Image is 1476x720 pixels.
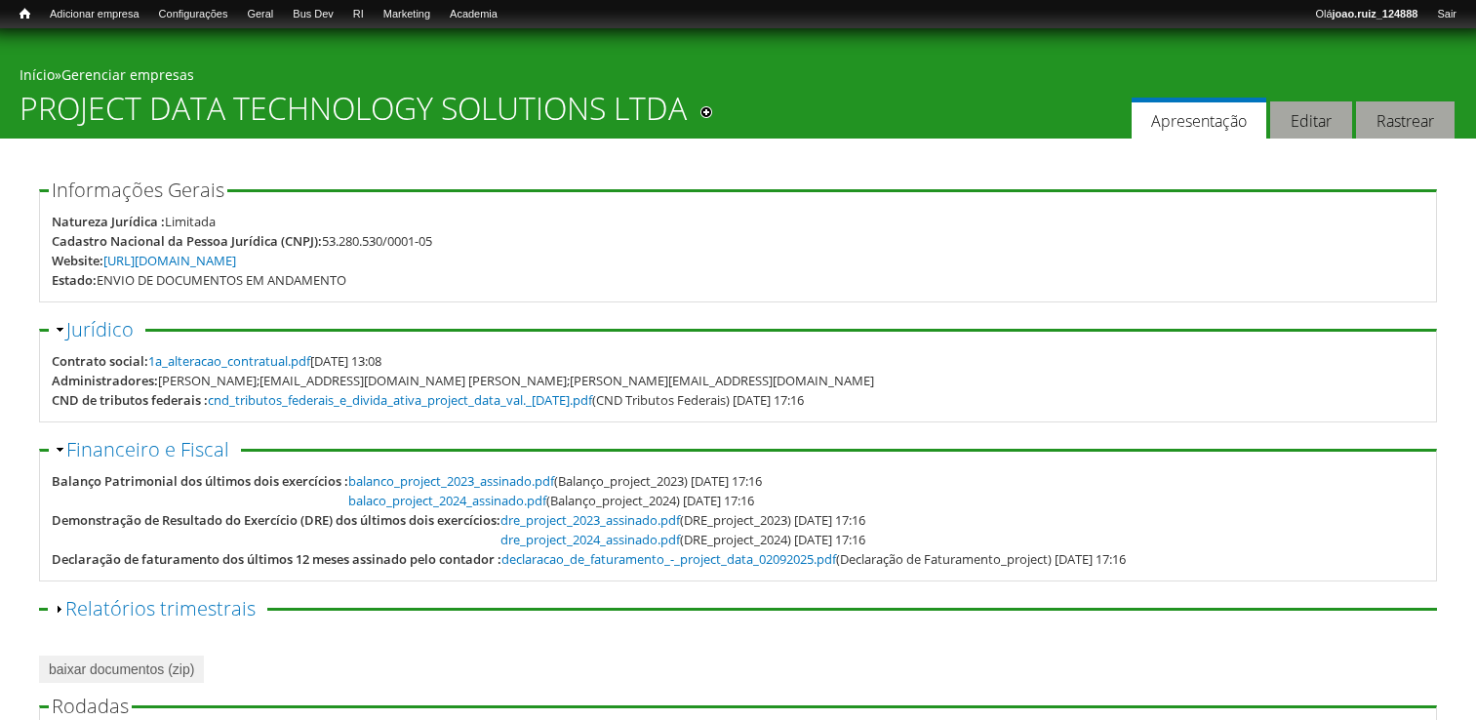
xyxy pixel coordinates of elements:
div: 53.280.530/0001-05 [322,231,432,251]
span: (DRE_project_2023) [DATE] 17:16 [500,511,865,529]
span: (DRE_project_2024) [DATE] 17:16 [500,531,865,548]
div: ENVIO DE DOCUMENTOS EM ANDAMENTO [97,270,346,290]
div: Estado: [52,270,97,290]
span: (CND Tributos Federais) [DATE] 17:16 [208,391,804,409]
a: [URL][DOMAIN_NAME] [103,252,236,269]
span: (Balanço_project_2023) [DATE] 17:16 [348,472,762,490]
div: » [20,65,1456,90]
a: cnd_tributos_federais_e_divida_ativa_project_data_val._[DATE].pdf [208,391,592,409]
div: Website: [52,251,103,270]
div: Natureza Jurídica : [52,212,165,231]
a: Editar [1270,101,1352,140]
a: baixar documentos (zip) [39,656,204,683]
a: dre_project_2024_assinado.pdf [500,531,680,548]
h1: PROJECT DATA TECHNOLOGY SOLUTIONS LTDA [20,90,687,139]
a: 1a_alteracao_contratual.pdf [148,352,310,370]
div: CND de tributos federais : [52,390,208,410]
div: Limitada [165,212,216,231]
a: Academia [440,5,507,24]
span: Início [20,7,30,20]
div: [PERSON_NAME];[EMAIL_ADDRESS][DOMAIN_NAME] [PERSON_NAME];[PERSON_NAME][EMAIL_ADDRESS][DOMAIN_NAME] [158,371,874,390]
div: Contrato social: [52,351,148,371]
a: Jurídico [66,316,134,342]
a: declaracao_de_faturamento_-_project_data_02092025.pdf [501,550,836,568]
div: Administradores: [52,371,158,390]
a: Relatórios trimestrais [65,595,256,621]
a: Geral [237,5,283,24]
span: (Declaração de Faturamento_project) [DATE] 17:16 [501,550,1126,568]
span: Rodadas [52,693,129,719]
a: Gerenciar empresas [61,65,194,84]
span: (Balanço_project_2024) [DATE] 17:16 [348,492,754,509]
a: RI [343,5,374,24]
a: Sair [1427,5,1466,24]
span: Informações Gerais [52,177,224,203]
a: Financeiro e Fiscal [66,436,229,462]
div: Declaração de faturamento dos últimos 12 meses assinado pelo contador : [52,549,501,569]
strong: joao.ruiz_124888 [1333,8,1418,20]
div: Demonstração de Resultado do Exercício (DRE) dos últimos dois exercícios: [52,510,500,530]
a: Olájoao.ruiz_124888 [1305,5,1427,24]
a: Bus Dev [283,5,343,24]
a: Rastrear [1356,101,1455,140]
a: Marketing [374,5,440,24]
a: Apresentação [1132,98,1266,140]
a: Configurações [149,5,238,24]
a: balaco_project_2024_assinado.pdf [348,492,546,509]
a: balanco_project_2023_assinado.pdf [348,472,554,490]
a: Adicionar empresa [40,5,149,24]
span: [DATE] 13:08 [148,352,381,370]
a: Início [10,5,40,23]
a: Início [20,65,55,84]
div: Balanço Patrimonial dos últimos dois exercícios : [52,471,348,491]
div: Cadastro Nacional da Pessoa Jurídica (CNPJ): [52,231,322,251]
a: dre_project_2023_assinado.pdf [500,511,680,529]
